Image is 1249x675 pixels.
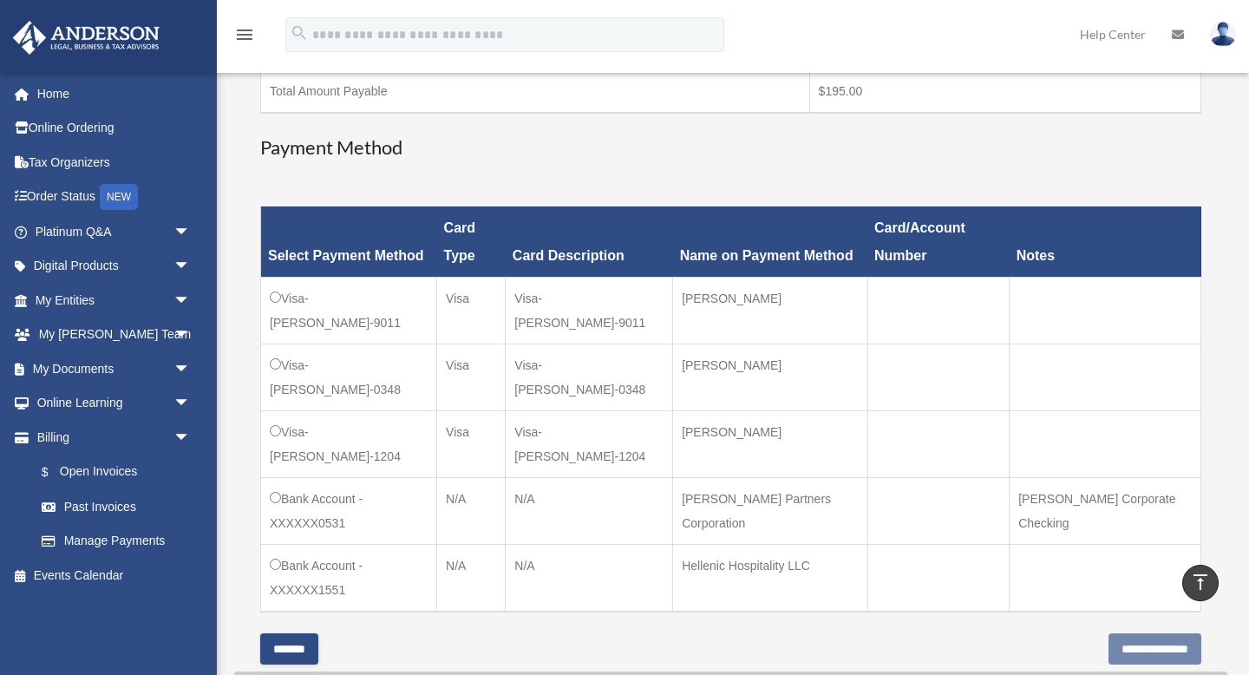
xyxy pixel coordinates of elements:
[12,180,217,215] a: Order StatusNEW
[437,477,506,544] td: N/A
[173,386,208,422] span: arrow_drop_down
[24,489,208,524] a: Past Invoices
[437,544,506,612] td: N/A
[506,544,673,612] td: N/A
[673,477,867,544] td: [PERSON_NAME] Partners Corporation
[261,69,810,113] td: Total Amount Payable
[260,134,1201,161] h3: Payment Method
[1010,206,1201,277] th: Notes
[100,184,138,210] div: NEW
[867,206,1010,277] th: Card/Account Number
[437,206,506,277] th: Card Type
[261,206,437,277] th: Select Payment Method
[12,420,208,455] a: Billingarrow_drop_down
[12,318,217,352] a: My [PERSON_NAME] Teamarrow_drop_down
[51,462,60,483] span: $
[673,277,867,344] td: [PERSON_NAME]
[1182,565,1219,601] a: vertical_align_top
[8,21,165,55] img: Anderson Advisors Platinum Portal
[173,249,208,285] span: arrow_drop_down
[506,344,673,410] td: Visa-[PERSON_NAME]-0348
[290,23,309,43] i: search
[506,477,673,544] td: N/A
[173,351,208,387] span: arrow_drop_down
[809,69,1200,113] td: $195.00
[261,544,437,612] td: Bank Account - XXXXXX1551
[12,386,217,421] a: Online Learningarrow_drop_down
[12,558,217,593] a: Events Calendar
[261,277,437,344] td: Visa-[PERSON_NAME]-9011
[12,145,217,180] a: Tax Organizers
[437,277,506,344] td: Visa
[506,206,673,277] th: Card Description
[24,524,208,559] a: Manage Payments
[673,206,867,277] th: Name on Payment Method
[12,351,217,386] a: My Documentsarrow_drop_down
[1190,572,1211,593] i: vertical_align_top
[12,111,217,146] a: Online Ordering
[173,214,208,250] span: arrow_drop_down
[506,410,673,477] td: Visa-[PERSON_NAME]-1204
[437,344,506,410] td: Visa
[173,318,208,353] span: arrow_drop_down
[673,544,867,612] td: Hellenic Hospitality LLC
[12,76,217,111] a: Home
[261,410,437,477] td: Visa-[PERSON_NAME]-1204
[1210,22,1236,47] img: User Pic
[12,283,217,318] a: My Entitiesarrow_drop_down
[437,410,506,477] td: Visa
[506,277,673,344] td: Visa-[PERSON_NAME]-9011
[1010,477,1201,544] td: [PERSON_NAME] Corporate Checking
[12,214,217,249] a: Platinum Q&Aarrow_drop_down
[261,344,437,410] td: Visa-[PERSON_NAME]-0348
[673,344,867,410] td: [PERSON_NAME]
[673,410,867,477] td: [PERSON_NAME]
[234,30,255,45] a: menu
[173,283,208,318] span: arrow_drop_down
[234,24,255,45] i: menu
[12,249,217,284] a: Digital Productsarrow_drop_down
[261,477,437,544] td: Bank Account - XXXXXX0531
[24,455,199,490] a: $Open Invoices
[173,420,208,455] span: arrow_drop_down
